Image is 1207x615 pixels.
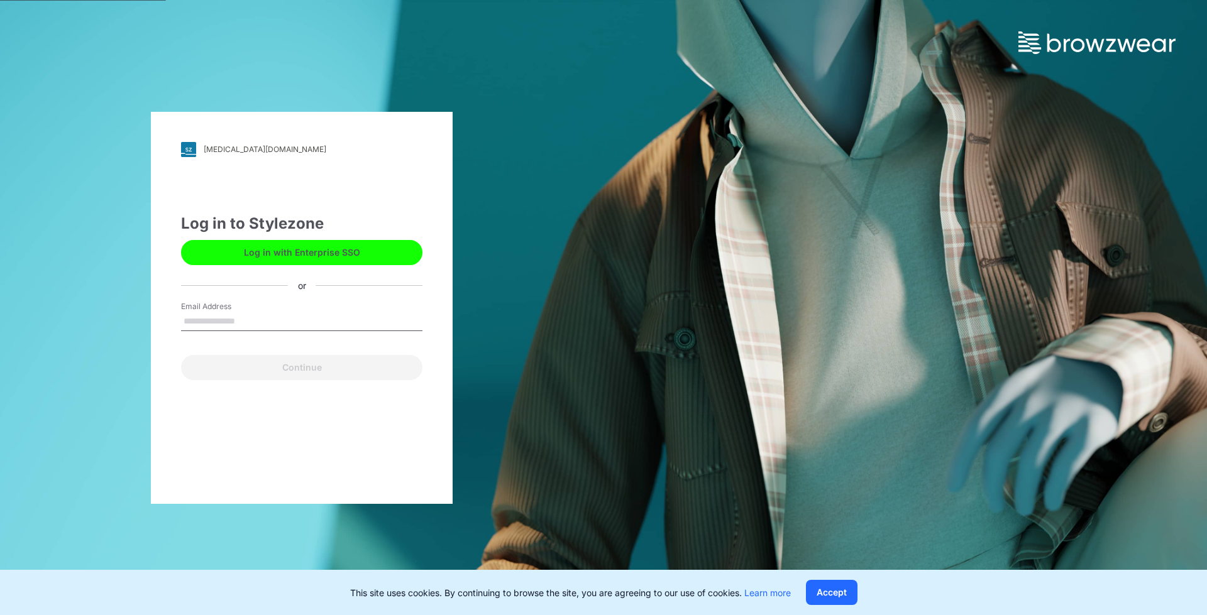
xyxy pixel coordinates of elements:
[181,142,422,157] a: [MEDICAL_DATA][DOMAIN_NAME]
[204,144,326,154] div: [MEDICAL_DATA][DOMAIN_NAME]
[181,212,422,235] div: Log in to Stylezone
[806,580,857,605] button: Accept
[1018,31,1176,54] img: browzwear-logo.73288ffb.svg
[181,142,196,157] img: svg+xml;base64,PHN2ZyB3aWR0aD0iMjgiIGhlaWdodD0iMjgiIHZpZXdCb3g9IjAgMCAyOCAyOCIgZmlsbD0ibm9uZSIgeG...
[744,587,791,598] a: Learn more
[288,279,316,292] div: or
[181,240,422,265] button: Log in with Enterprise SSO
[181,301,269,312] label: Email Address
[350,586,791,599] p: This site uses cookies. By continuing to browse the site, you are agreeing to our use of cookies.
